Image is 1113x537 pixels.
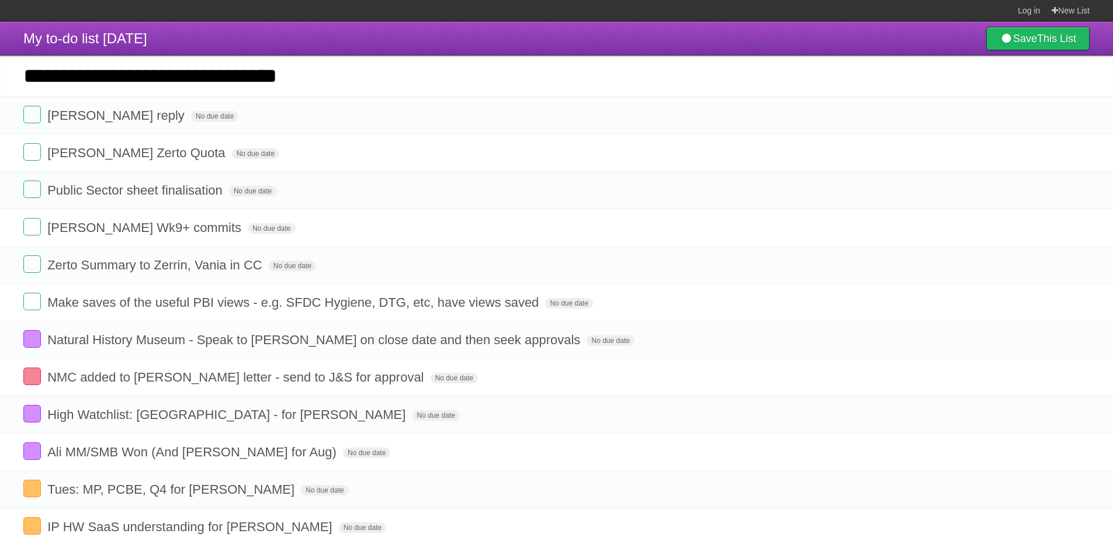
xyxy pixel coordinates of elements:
[47,407,408,422] span: High Watchlist: [GEOGRAPHIC_DATA] - for [PERSON_NAME]
[23,143,41,161] label: Done
[23,480,41,497] label: Done
[47,145,228,160] span: [PERSON_NAME] Zerto Quota
[47,482,297,497] span: Tues: MP, PCBE, Q4 for [PERSON_NAME]
[232,148,279,159] span: No due date
[23,517,41,535] label: Done
[23,106,41,123] label: Done
[339,522,386,533] span: No due date
[23,368,41,385] label: Done
[47,370,427,384] span: NMC added to [PERSON_NAME] letter - send to J&S for approval
[47,519,335,534] span: IP HW SaaS understanding for [PERSON_NAME]
[47,332,583,347] span: Natural History Museum - Speak to [PERSON_NAME] on close date and then seek approvals
[431,373,478,383] span: No due date
[23,442,41,460] label: Done
[23,30,147,46] span: My to-do list [DATE]
[545,298,592,309] span: No due date
[23,330,41,348] label: Done
[23,181,41,198] label: Done
[23,218,41,235] label: Done
[343,448,390,458] span: No due date
[47,108,188,123] span: [PERSON_NAME] reply
[47,445,339,459] span: Ali MM/SMB Won (And [PERSON_NAME] for Aug)
[191,111,238,122] span: No due date
[986,27,1090,50] a: SaveThis List
[229,186,276,196] span: No due date
[23,405,41,422] label: Done
[47,295,542,310] span: Make saves of the useful PBI views - e.g. SFDC Hygiene, DTG, etc, have views saved
[587,335,634,346] span: No due date
[412,410,460,421] span: No due date
[47,183,226,198] span: Public Sector sheet finalisation
[301,485,348,496] span: No due date
[23,255,41,273] label: Done
[248,223,295,234] span: No due date
[269,261,316,271] span: No due date
[1037,33,1076,44] b: This List
[47,220,244,235] span: [PERSON_NAME] Wk9+ commits
[47,258,265,272] span: Zerto Summary to Zerrin, Vania in CC
[23,293,41,310] label: Done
